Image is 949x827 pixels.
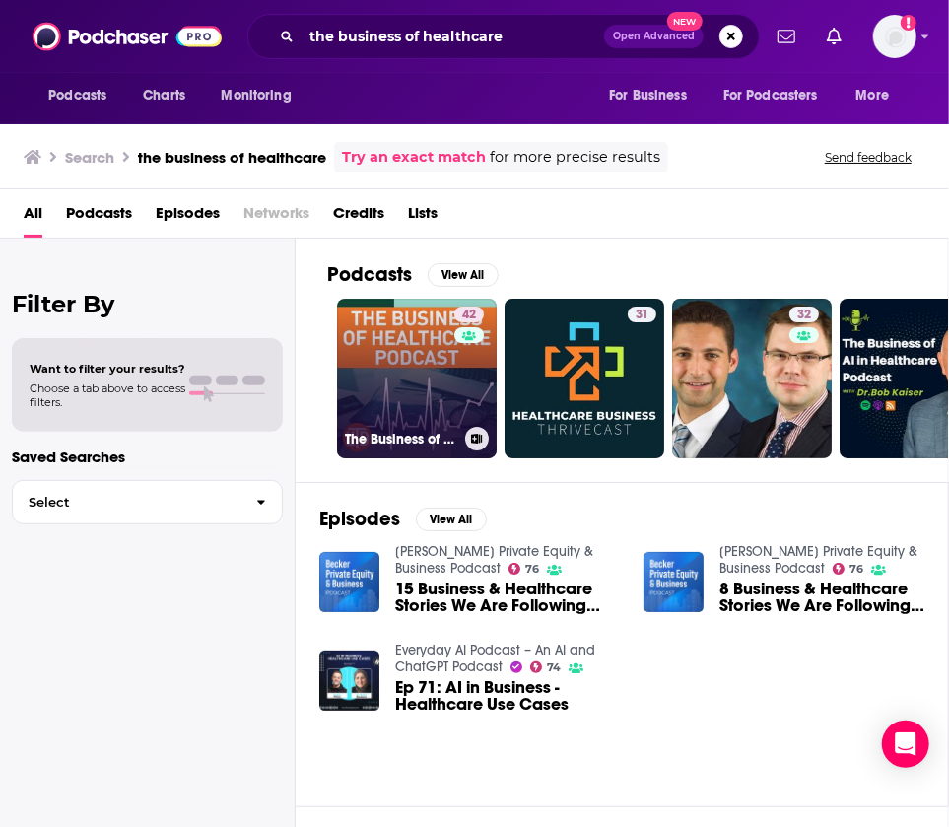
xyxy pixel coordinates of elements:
span: New [667,12,703,31]
a: Show notifications dropdown [819,20,849,53]
a: 31 [505,299,664,458]
a: 32 [789,307,819,322]
svg: Add a profile image [901,15,916,31]
span: Choose a tab above to access filters. [30,381,185,409]
span: for more precise results [490,146,660,169]
span: 76 [525,565,539,574]
button: Select [12,480,283,524]
h3: the business of healthcare [138,148,326,167]
span: 15 Business & Healthcare Stories We Are Following Currently [DATE] [395,581,620,614]
input: Search podcasts, credits, & more... [302,21,604,52]
span: 42 [462,306,476,325]
button: open menu [34,77,132,114]
a: 8 Business & Healthcare Stories We Are Following Today 4-29-24 [719,581,944,614]
a: 42The Business of Healthcare Podcast [337,299,497,458]
span: More [856,82,890,109]
a: EpisodesView All [319,507,487,531]
button: open menu [843,77,915,114]
h2: Episodes [319,507,400,531]
img: 8 Business & Healthcare Stories We Are Following Today 4-29-24 [644,552,704,612]
a: 31 [628,307,656,322]
img: User Profile [873,15,916,58]
button: Show profile menu [873,15,916,58]
h3: Search [65,148,114,167]
span: For Business [609,82,687,109]
img: Ep 71: AI in Business - Healthcare Use Cases [319,651,379,711]
a: Episodes [156,197,220,238]
p: Saved Searches [12,448,283,466]
h2: Podcasts [327,262,412,287]
span: Want to filter your results? [30,362,185,376]
button: open menu [711,77,847,114]
a: Podcasts [66,197,132,238]
h2: Filter By [12,290,283,318]
a: 42 [454,307,484,322]
a: 32 [672,299,832,458]
button: open menu [595,77,712,114]
img: 15 Business & Healthcare Stories We Are Following Currently 4-9-24 [319,552,379,612]
span: 76 [849,565,863,574]
span: Select [13,496,240,509]
button: View All [416,508,487,531]
a: PodcastsView All [327,262,499,287]
div: Open Intercom Messenger [882,721,929,768]
a: Try an exact match [342,146,486,169]
a: Ep 71: AI in Business - Healthcare Use Cases [395,679,620,713]
h3: The Business of Healthcare Podcast [345,431,457,448]
span: 8 Business & Healthcare Stories We Are Following [DATE] [DATE] [719,581,944,614]
span: Open Advanced [613,32,695,41]
button: View All [428,263,499,287]
a: Everyday AI Podcast – An AI and ChatGPT Podcast [395,642,595,675]
a: 76 [833,563,864,575]
span: Logged in as WE_Broadcast [873,15,916,58]
a: 76 [508,563,540,575]
a: Becker Private Equity & Business Podcast [395,543,593,577]
a: Credits [333,197,384,238]
a: Charts [130,77,197,114]
a: Lists [408,197,438,238]
span: Networks [243,197,309,238]
a: All [24,197,42,238]
span: Podcasts [48,82,106,109]
span: Monitoring [221,82,291,109]
button: Open AdvancedNew [604,25,704,48]
div: Search podcasts, credits, & more... [247,14,760,59]
span: 31 [636,306,648,325]
span: 32 [797,306,811,325]
a: Becker Private Equity & Business Podcast [719,543,917,577]
button: Send feedback [819,149,917,166]
a: 74 [530,661,562,673]
a: Show notifications dropdown [770,20,803,53]
button: open menu [207,77,316,114]
img: Podchaser - Follow, Share and Rate Podcasts [33,18,222,55]
span: 74 [547,663,561,672]
span: For Podcasters [723,82,818,109]
a: 15 Business & Healthcare Stories We Are Following Currently 4-9-24 [395,581,620,614]
span: Charts [143,82,185,109]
